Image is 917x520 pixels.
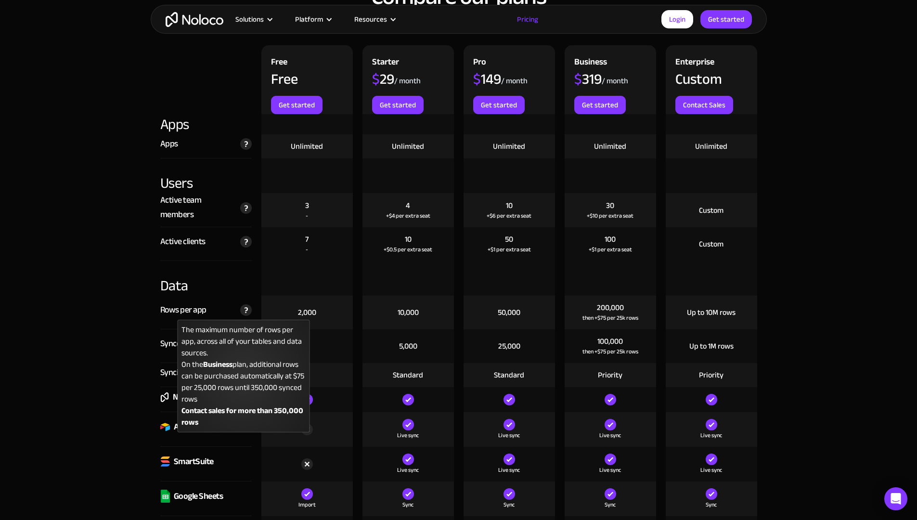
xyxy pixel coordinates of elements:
[599,465,621,475] div: Live sync
[271,96,323,114] a: Get started
[582,313,638,323] div: then +$75 per 25k rows
[397,465,419,475] div: Live sync
[594,141,626,152] div: Unlimited
[160,137,178,151] div: Apps
[394,76,421,86] div: / month
[342,13,406,26] div: Resources
[699,370,723,380] div: Priority
[597,336,623,347] div: 100,000
[498,307,520,318] div: 50,000
[271,55,287,72] div: Free
[160,114,252,134] div: Apps
[160,303,207,317] div: Rows per app
[501,76,528,86] div: / month
[700,430,722,440] div: Live sync
[174,455,214,469] div: SmartSuite
[574,65,582,92] span: $
[235,13,264,26] div: Solutions
[606,200,614,211] div: 30
[504,500,515,509] div: Sync
[174,420,201,434] div: Airtable
[582,347,638,356] div: then +$75 per 25k rows
[699,239,723,249] div: Custom
[487,211,531,221] div: +$6 per extra seat
[174,489,223,504] div: Google Sheets
[687,307,736,318] div: Up to 10M rows
[372,96,424,114] a: Get started
[295,13,323,26] div: Platform
[605,234,616,245] div: 100
[223,13,283,26] div: Solutions
[589,245,632,254] div: +$1 per extra seat
[402,500,413,509] div: Sync
[160,261,252,296] div: Data
[298,500,316,509] div: Import
[397,430,419,440] div: Live sync
[498,341,520,351] div: 25,000
[392,141,424,152] div: Unlimited
[506,200,513,211] div: 10
[399,341,417,351] div: 5,000
[505,13,550,26] a: Pricing
[354,13,387,26] div: Resources
[406,200,410,211] div: 4
[405,234,412,245] div: 10
[160,337,232,351] div: Synced rows per app
[283,13,342,26] div: Platform
[675,72,722,86] div: Custom
[675,96,733,114] a: Contact Sales
[574,55,607,72] div: Business
[473,55,486,72] div: Pro
[177,320,310,432] div: The maximum number of rows per app, across all of your tables and data sources. On the plan, addi...
[700,465,722,475] div: Live sync
[689,341,734,351] div: Up to 1M rows
[298,307,316,318] div: 2,000
[291,141,323,152] div: Unlimited
[488,245,531,254] div: +$1 per extra seat
[386,211,430,221] div: +$4 per extra seat
[473,65,481,92] span: $
[372,65,380,92] span: $
[699,205,723,216] div: Custom
[160,234,206,249] div: Active clients
[166,12,223,27] a: home
[498,465,520,475] div: Live sync
[574,96,626,114] a: Get started
[706,500,717,509] div: Sync
[675,55,714,72] div: Enterprise
[173,390,221,404] div: Noloco Tables
[398,307,419,318] div: 10,000
[661,10,693,28] a: Login
[498,430,520,440] div: Live sync
[597,302,624,313] div: 200,000
[160,365,187,380] div: Syncing
[605,500,616,509] div: Sync
[305,234,309,245] div: 7
[181,403,303,429] strong: Contact sales for more than 350,000 rows
[587,211,633,221] div: +$10 per extra seat
[160,193,235,222] div: Active team members
[372,55,399,72] div: Starter
[884,487,907,510] div: Open Intercom Messenger
[599,430,621,440] div: Live sync
[160,158,252,193] div: Users
[306,245,308,254] div: -
[203,357,232,372] strong: Business
[493,141,525,152] div: Unlimited
[305,200,309,211] div: 3
[505,234,513,245] div: 50
[384,245,432,254] div: +$0.5 per extra seat
[473,72,501,86] div: 149
[598,370,622,380] div: Priority
[271,72,298,86] div: Free
[473,96,525,114] a: Get started
[602,76,628,86] div: / month
[700,10,752,28] a: Get started
[695,141,727,152] div: Unlimited
[574,72,602,86] div: 319
[306,211,308,221] div: -
[372,72,394,86] div: 29
[393,370,423,380] div: Standard
[494,370,524,380] div: Standard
